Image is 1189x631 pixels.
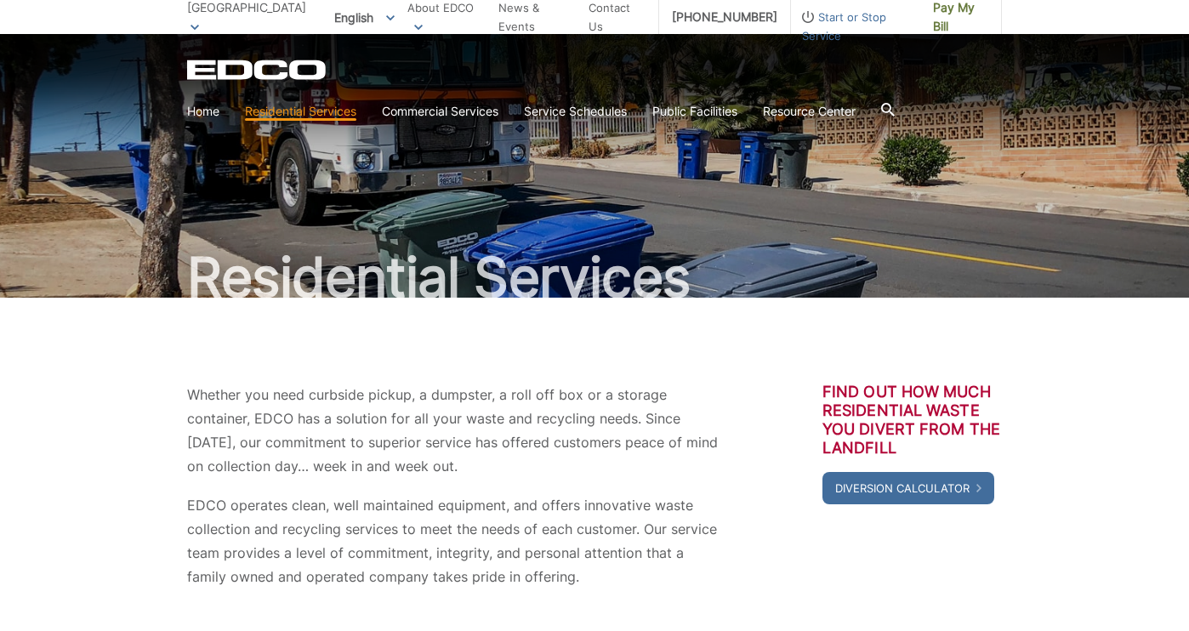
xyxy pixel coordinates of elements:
[187,60,328,80] a: EDCD logo. Return to the homepage.
[187,102,219,121] a: Home
[187,250,1002,304] h1: Residential Services
[382,102,498,121] a: Commercial Services
[822,472,994,504] a: Diversion Calculator
[187,493,720,588] p: EDCO operates clean, well maintained equipment, and offers innovative waste collection and recycl...
[187,383,720,478] p: Whether you need curbside pickup, a dumpster, a roll off box or a storage container, EDCO has a s...
[763,102,856,121] a: Resource Center
[822,383,1002,458] h3: Find out how much residential waste you divert from the landfill
[524,102,627,121] a: Service Schedules
[321,3,407,31] span: English
[245,102,356,121] a: Residential Services
[652,102,737,121] a: Public Facilities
